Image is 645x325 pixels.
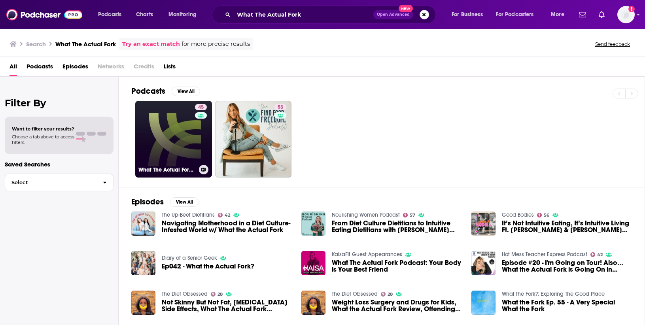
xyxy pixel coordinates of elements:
[163,8,207,21] button: open menu
[381,292,393,297] a: 28
[131,86,165,96] h2: Podcasts
[195,104,207,110] a: 45
[172,87,200,96] button: View All
[136,9,153,20] span: Charts
[403,213,416,217] a: 57
[496,9,534,20] span: For Podcasters
[278,104,283,111] span: 53
[170,197,199,207] button: View All
[274,104,286,110] a: 53
[332,299,462,312] a: Weight Loss Surgery and Drugs for Kids, What the Actual Fork Review, Offending People on Social M...
[502,299,632,312] a: What the Fork Ep. 55 - A Very Special What the Fork
[502,251,587,258] a: Hot Mess Teacher Express Podcast
[332,220,462,233] a: From Diet Culture Dietitians to Intuitive Eating Dietitians with Jenna and Sammy of What the Actu...
[234,8,373,21] input: Search podcasts, credits, & more...
[162,255,217,261] a: Diary of a Senior Geek
[596,8,608,21] a: Show notifications dropdown
[597,253,603,257] span: 42
[551,9,564,20] span: More
[5,180,96,185] span: Select
[377,13,410,17] span: Open Advanced
[218,293,223,296] span: 28
[131,197,199,207] a: EpisodesView All
[502,212,534,218] a: Good Bodies
[98,9,121,20] span: Podcasts
[93,8,132,21] button: open menu
[373,10,413,19] button: Open AdvancedNew
[162,263,254,270] a: Ep042 - What the Actual Fork?
[332,212,400,218] a: Nourishing Women Podcast
[9,60,17,76] a: All
[545,8,574,21] button: open menu
[590,252,603,257] a: 42
[182,40,250,49] span: for more precise results
[617,6,635,23] img: User Profile
[131,197,164,207] h2: Episodes
[471,291,496,315] img: What the Fork Ep. 55 - A Very Special What the Fork
[62,60,88,76] a: Episodes
[301,251,325,275] img: What The Actual Fork Podcast: Your Body is Your Best Friend
[26,40,46,48] h3: Search
[617,6,635,23] span: Logged in as sarahhallprinc
[6,7,82,22] img: Podchaser - Follow, Share and Rate Podcasts
[164,60,176,76] a: Lists
[332,291,378,297] a: The Diet Obsessed
[55,40,116,48] h3: What The Actual Fork
[131,212,155,236] img: Navigating Motherhood in a Diet Culture-Infested World w/ What the Actual Fork
[332,251,402,258] a: KaisaFit Guest Appearances
[332,220,462,233] span: From Diet Culture Dietitians to Intuitive Eating Dietitians with [PERSON_NAME] and [PERSON_NAME] ...
[452,9,483,20] span: For Business
[131,251,155,275] a: Ep042 - What the Actual Fork?
[446,8,493,21] button: open menu
[131,291,155,315] img: Not Skinny But Not Fat, Ozempic Side Effects, What The Actual Fork Review, Drunk Dieticians, Rela...
[162,299,292,312] a: Not Skinny But Not Fat, Ozempic Side Effects, What The Actual Fork Review, Drunk Dieticians, Rela...
[576,8,589,21] a: Show notifications dropdown
[12,134,74,145] span: Choose a tab above to access filters.
[5,97,113,109] h2: Filter By
[135,101,212,178] a: 45What The Actual Fork Podcast
[544,214,549,217] span: 56
[471,212,496,236] a: It’s Not Intuitive Eating, It’s Intuitive Living Ft. Jenna Werner & Sammy Previte (What The Actua...
[410,214,415,217] span: 57
[332,259,462,273] a: What The Actual Fork Podcast: Your Body is Your Best Friend
[162,291,208,297] a: The Diet Obsessed
[215,101,292,178] a: 53
[122,40,180,49] a: Try an exact match
[168,9,197,20] span: Monitoring
[134,60,154,76] span: Credits
[225,214,230,217] span: 42
[162,212,215,218] a: The Up-Beet Dietitians
[471,251,496,275] img: Episode #20 - I'm Going on Tour! Also... What the Actual Fork is Going On in Indiana?!?
[399,5,413,12] span: New
[5,161,113,168] p: Saved Searches
[162,299,292,312] span: Not Skinny But Not Fat, [MEDICAL_DATA] Side Effects, What The Actual Fork Review, Drunk Dietician...
[5,174,113,191] button: Select
[162,220,292,233] a: Navigating Motherhood in a Diet Culture-Infested World w/ What the Actual Fork
[502,259,632,273] a: Episode #20 - I'm Going on Tour! Also... What the Actual Fork is Going On in Indiana?!?
[388,293,393,296] span: 28
[12,126,74,132] span: Want to filter your results?
[219,6,443,24] div: Search podcasts, credits, & more...
[301,291,325,315] img: Weight Loss Surgery and Drugs for Kids, What the Actual Fork Review, Offending People on Social M...
[301,212,325,236] a: From Diet Culture Dietitians to Intuitive Eating Dietitians with Jenna and Sammy of What the Actu...
[131,8,158,21] a: Charts
[211,292,223,297] a: 28
[98,60,124,76] span: Networks
[502,220,632,233] a: It’s Not Intuitive Eating, It’s Intuitive Living Ft. Jenna Werner & Sammy Previte (What The Actua...
[502,220,632,233] span: It’s Not Intuitive Eating, It’s Intuitive Living Ft. [PERSON_NAME] & [PERSON_NAME] (What The Actu...
[138,166,196,173] h3: What The Actual Fork Podcast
